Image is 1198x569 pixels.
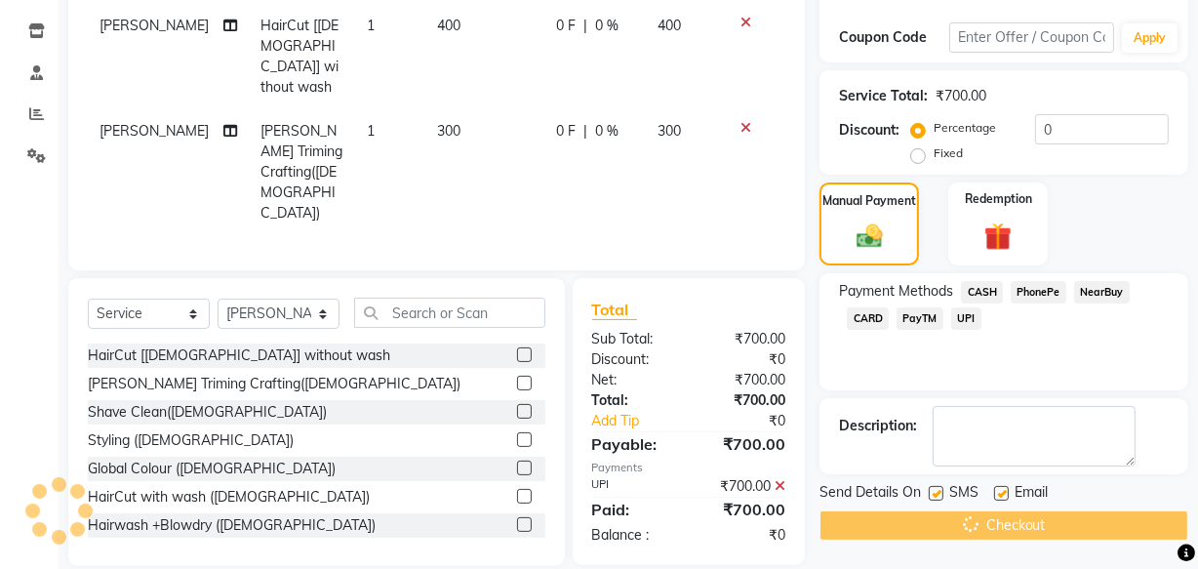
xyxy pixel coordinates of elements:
div: UPI [578,476,689,497]
div: Service Total: [839,86,928,106]
span: 0 % [595,16,619,36]
img: _gift.svg [976,220,1020,254]
span: [PERSON_NAME] [100,122,209,140]
span: 400 [658,17,681,34]
div: Total: [578,390,689,411]
span: 1 [367,17,375,34]
button: Apply [1122,23,1178,53]
span: 0 F [556,16,576,36]
span: [PERSON_NAME] [100,17,209,34]
div: ₹700.00 [689,476,800,497]
div: Shave Clean([DEMOGRAPHIC_DATA]) [88,402,327,423]
span: Send Details On [819,482,921,507]
input: Enter Offer / Coupon Code [949,22,1114,53]
span: 0 % [595,121,619,142]
span: [PERSON_NAME] Triming Crafting([DEMOGRAPHIC_DATA]) [260,122,342,222]
span: 400 [437,17,460,34]
label: Percentage [934,119,996,137]
div: ₹0 [707,411,800,431]
div: Payments [592,460,786,476]
span: | [583,16,587,36]
a: Add Tip [578,411,707,431]
div: ₹700.00 [689,370,800,390]
label: Fixed [934,144,963,162]
div: Global Colour ([DEMOGRAPHIC_DATA]) [88,459,336,479]
div: ₹700.00 [689,498,800,521]
label: Manual Payment [822,192,916,210]
div: HairCut with wash ([DEMOGRAPHIC_DATA]) [88,487,370,508]
input: Search or Scan [354,298,545,328]
div: Payable: [578,432,689,456]
span: Total [592,300,637,320]
span: Email [1015,482,1048,507]
div: ₹700.00 [689,432,800,456]
div: Sub Total: [578,329,689,349]
img: _cash.svg [849,222,891,252]
div: Discount: [839,120,899,141]
div: Paid: [578,498,689,521]
div: Net: [578,370,689,390]
div: Coupon Code [839,27,949,48]
span: PhonePe [1011,281,1066,304]
div: HairCut [[DEMOGRAPHIC_DATA]] without wash [88,345,390,366]
span: | [583,121,587,142]
label: Redemption [965,190,1032,208]
span: 300 [658,122,681,140]
div: ₹700.00 [936,86,986,106]
span: 1 [367,122,375,140]
div: Hairwash +Blowdry ([DEMOGRAPHIC_DATA]) [88,515,376,536]
div: Discount: [578,349,689,370]
span: CARD [847,307,889,330]
span: SMS [949,482,978,507]
div: [PERSON_NAME] Triming Crafting([DEMOGRAPHIC_DATA]) [88,374,460,394]
span: 300 [437,122,460,140]
div: Description: [839,416,917,436]
span: UPI [951,307,981,330]
span: Payment Methods [839,281,953,302]
span: CASH [961,281,1003,304]
div: ₹700.00 [689,390,800,411]
span: PayTM [897,307,943,330]
div: ₹700.00 [689,329,800,349]
span: NearBuy [1074,281,1130,304]
div: ₹0 [689,349,800,370]
span: 0 F [556,121,576,142]
div: Balance : [578,525,689,546]
span: HairCut [[DEMOGRAPHIC_DATA]] without wash [260,17,339,96]
div: Styling ([DEMOGRAPHIC_DATA]) [88,430,294,451]
div: ₹0 [689,525,800,546]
